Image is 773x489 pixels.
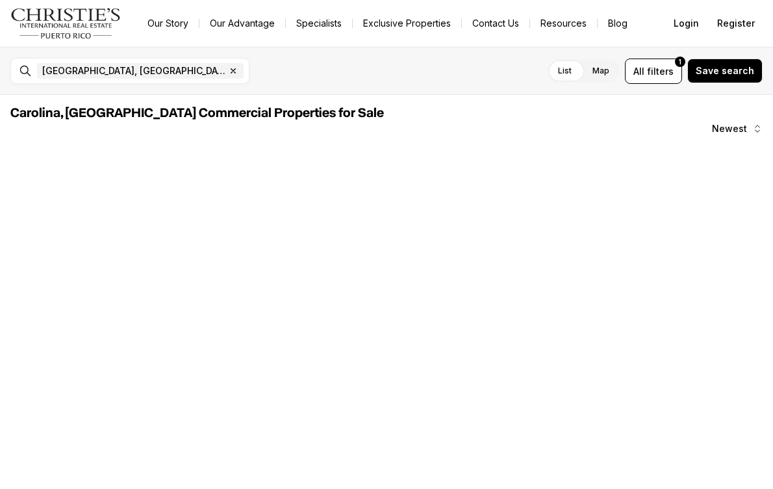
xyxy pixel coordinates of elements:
a: Blog [598,14,638,33]
span: filters [647,64,674,78]
a: Our Advantage [199,14,285,33]
label: List [548,59,582,83]
a: Exclusive Properties [353,14,461,33]
label: Map [582,59,620,83]
button: Login [666,10,707,36]
span: [GEOGRAPHIC_DATA], [GEOGRAPHIC_DATA], [GEOGRAPHIC_DATA] [42,66,225,76]
a: Resources [530,14,597,33]
a: Our Story [137,14,199,33]
span: Carolina, [GEOGRAPHIC_DATA] Commercial Properties for Sale [10,107,384,120]
span: Newest [712,124,747,134]
button: Contact Us [462,14,529,33]
a: Specialists [286,14,352,33]
span: Register [717,18,755,29]
span: Login [674,18,699,29]
span: Save search [696,66,754,76]
button: Register [709,10,763,36]
span: 1 [679,57,681,67]
button: Allfilters1 [625,59,682,84]
button: Newest [704,116,770,142]
button: Save search [687,59,763,83]
img: logo [10,8,121,39]
span: All [633,64,644,78]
